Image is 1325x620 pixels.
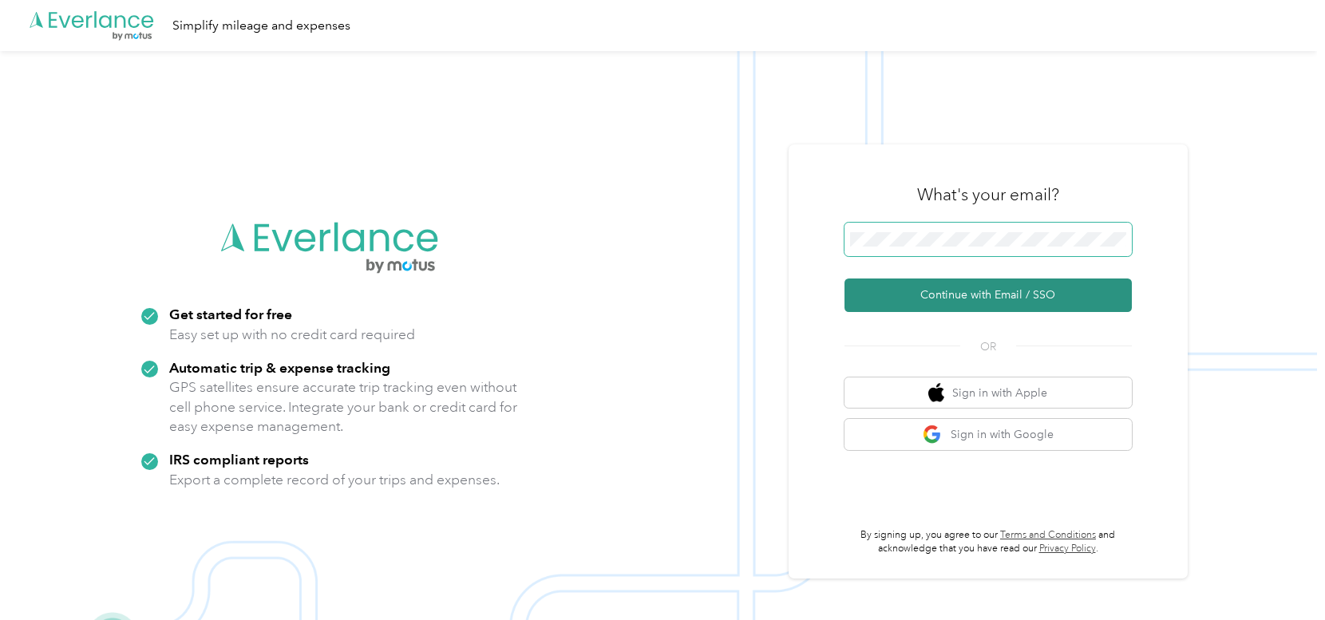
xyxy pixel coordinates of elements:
strong: IRS compliant reports [169,451,309,468]
p: Easy set up with no credit card required [169,325,415,345]
a: Terms and Conditions [1000,529,1096,541]
strong: Automatic trip & expense tracking [169,359,390,376]
p: GPS satellites ensure accurate trip tracking even without cell phone service. Integrate your bank... [169,377,518,436]
button: apple logoSign in with Apple [844,377,1132,409]
strong: Get started for free [169,306,292,322]
img: google logo [923,425,943,444]
img: apple logo [928,383,944,403]
div: Simplify mileage and expenses [172,16,350,36]
a: Privacy Policy [1039,543,1096,555]
span: OR [960,338,1016,355]
button: google logoSign in with Google [844,419,1132,450]
p: By signing up, you agree to our and acknowledge that you have read our . [844,528,1132,556]
h3: What's your email? [917,184,1059,206]
button: Continue with Email / SSO [844,278,1132,312]
p: Export a complete record of your trips and expenses. [169,470,500,490]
